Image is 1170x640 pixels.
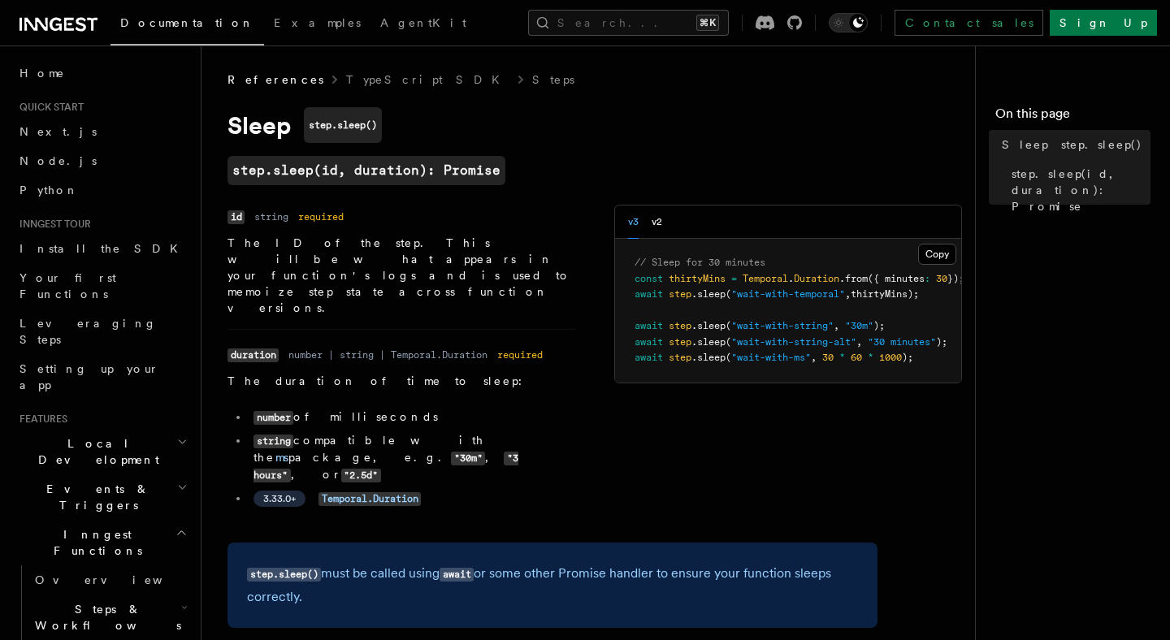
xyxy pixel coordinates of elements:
[995,130,1150,159] a: Sleep step.sleep()
[936,336,947,348] span: );
[227,71,323,88] span: References
[811,352,817,363] span: ,
[528,10,729,36] button: Search...⌘K
[19,184,79,197] span: Python
[275,451,288,464] a: ms
[227,348,279,362] code: duration
[13,146,191,175] a: Node.js
[370,5,476,44] a: AgentKit
[868,336,936,348] span: "30 minutes"
[298,210,344,223] dd: required
[253,411,293,425] code: number
[936,273,947,284] span: 30
[227,156,505,185] a: step.sleep(id, duration): Promise
[288,348,487,361] dd: number | string | Temporal.Duration
[925,273,930,284] span: :
[110,5,264,45] a: Documentation
[635,257,765,268] span: // Sleep for 30 minutes
[635,288,663,300] span: await
[726,336,731,348] span: (
[879,352,902,363] span: 1000
[726,288,731,300] span: (
[28,595,191,640] button: Steps & Workflows
[691,288,726,300] span: .sleep
[35,573,202,586] span: Overview
[227,235,575,316] p: The ID of the step. This will be what appears in your function's logs and is used to memoize step...
[227,107,877,143] h1: Sleep
[731,336,856,348] span: "wait-with-string-alt"
[341,469,381,482] code: "2.5d"
[726,352,731,363] span: (
[13,117,191,146] a: Next.js
[13,263,191,309] a: Your first Functions
[635,320,663,331] span: await
[13,234,191,263] a: Install the SDK
[652,205,662,239] button: v2
[1005,159,1150,221] a: step.sleep(id, duration): Promise
[13,58,191,88] a: Home
[13,429,191,474] button: Local Development
[227,373,575,389] p: The duration of time to sleep:
[263,492,296,505] span: 3.33.0+
[13,413,67,426] span: Features
[13,526,175,559] span: Inngest Functions
[628,205,639,239] button: v3
[28,601,181,634] span: Steps & Workflows
[249,409,575,426] li: of milliseconds
[13,474,191,520] button: Events & Triggers
[839,273,868,284] span: .from
[253,435,293,448] code: string
[247,562,858,608] p: must be called using or some other Promise handler to ensure your function sleeps correctly.
[691,336,726,348] span: .sleep
[669,288,691,300] span: step
[497,348,543,361] dd: required
[1050,10,1157,36] a: Sign Up
[851,288,919,300] span: thirtyMins);
[856,336,862,348] span: ,
[731,320,834,331] span: "wait-with-string"
[19,125,97,138] span: Next.js
[726,320,731,331] span: (
[318,492,421,506] code: Temporal.Duration
[440,568,474,582] code: await
[731,352,811,363] span: "wait-with-ms"
[669,320,691,331] span: step
[227,210,245,224] code: id
[28,565,191,595] a: Overview
[254,210,288,223] dd: string
[995,104,1150,130] h4: On this page
[13,309,191,354] a: Leveraging Steps
[19,317,157,346] span: Leveraging Steps
[794,273,839,284] span: Duration
[635,273,663,284] span: const
[895,10,1043,36] a: Contact sales
[318,491,421,504] a: Temporal.Duration
[304,107,382,143] code: step.sleep()
[120,16,254,29] span: Documentation
[731,273,737,284] span: =
[249,432,575,483] li: compatible with the package, e.g. , , or
[274,16,361,29] span: Examples
[13,218,91,231] span: Inngest tour
[731,288,845,300] span: "wait-with-temporal"
[691,320,726,331] span: .sleep
[691,352,726,363] span: .sleep
[829,13,868,32] button: Toggle dark mode
[19,154,97,167] span: Node.js
[822,352,834,363] span: 30
[19,362,159,391] span: Setting up your app
[1002,136,1142,153] span: Sleep step.sleep()
[13,435,177,468] span: Local Development
[346,71,509,88] a: TypeScript SDK
[532,71,574,88] a: Steps
[851,352,862,363] span: 60
[873,320,885,331] span: );
[247,568,321,582] code: step.sleep()
[19,271,116,301] span: Your first Functions
[635,336,663,348] span: await
[947,273,964,284] span: });
[13,175,191,205] a: Python
[669,352,691,363] span: step
[19,242,188,255] span: Install the SDK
